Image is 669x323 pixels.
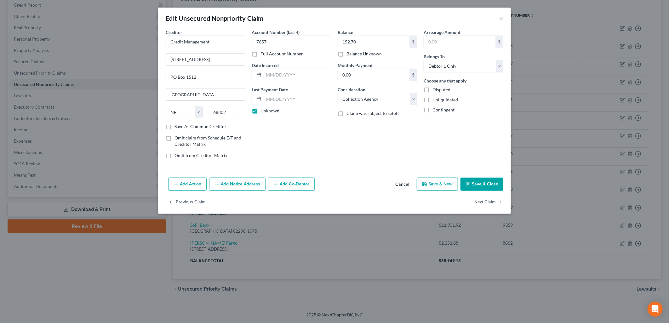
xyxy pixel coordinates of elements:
input: Apt, Suite, etc... [166,71,245,83]
div: $ [409,36,417,48]
label: Account Number (last 4) [252,29,300,36]
input: 0.00 [338,36,409,48]
input: Enter zip... [209,106,246,118]
input: Search creditor by name... [166,36,245,48]
input: Enter address... [166,54,245,65]
label: Last Payment Date [252,86,288,93]
button: Add Notice Address [209,178,266,191]
label: Full Account Number [260,51,303,57]
span: Omit from Creditor Matrix [174,153,227,158]
div: Open Intercom Messenger [648,302,663,317]
label: Date Incurred [252,62,279,69]
input: 0.00 [424,36,495,48]
span: Contingent [432,107,455,112]
button: × [499,14,503,22]
input: XXXX [252,36,331,48]
button: Save & Close [460,178,503,191]
div: Edit Unsecured Nonpriority Claim [166,14,264,23]
span: Disputed [432,87,450,92]
span: Belongs To [424,54,445,59]
span: Omit claim from Schedule E/F and Creditor Matrix [174,135,241,147]
button: Previous Claim [168,196,206,209]
label: Unknown [260,108,279,114]
input: 0.00 [338,69,409,81]
label: Consideration [338,86,365,93]
label: Balance Unknown [346,51,382,57]
label: Monthly Payment [338,62,373,69]
div: $ [409,69,417,81]
button: Add Co-Debtor [268,178,315,191]
span: Unliquidated [432,97,458,102]
div: $ [495,36,503,48]
input: Enter city... [166,88,245,100]
label: Choose any that apply [424,77,466,84]
button: Next Claim [474,196,503,209]
button: Save & New [417,178,458,191]
span: Claim was subject to setoff [346,110,399,116]
input: MM/DD/YYYY [264,93,331,105]
button: Add Action [168,178,207,191]
label: Arrearage Amount [424,29,460,36]
button: Cancel [390,178,414,191]
span: Creditor [166,30,182,35]
input: MM/DD/YYYY [264,69,331,81]
label: Save As Common Creditor [174,123,226,130]
label: Balance [338,29,353,36]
